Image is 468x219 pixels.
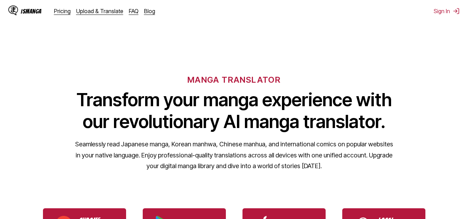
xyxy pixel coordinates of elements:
a: FAQ [129,8,139,15]
img: IsManga Logo [8,6,18,15]
h1: Transform your manga experience with our revolutionary AI manga translator. [75,89,394,133]
div: IsManga [21,8,42,15]
a: IsManga LogoIsManga [8,6,54,17]
p: Seamlessly read Japanese manga, Korean manhwa, Chinese manhua, and international comics on popula... [75,139,394,172]
h6: MANGA TRANSLATOR [187,75,281,85]
a: Pricing [54,8,71,15]
img: Sign out [453,8,460,15]
a: Upload & Translate [76,8,123,15]
a: Blog [144,8,155,15]
button: Sign In [434,8,460,15]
